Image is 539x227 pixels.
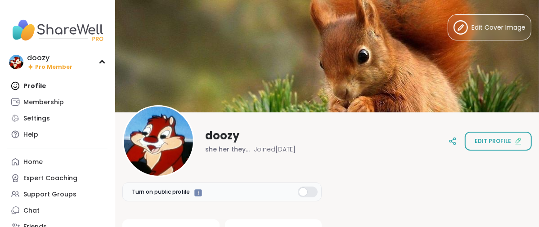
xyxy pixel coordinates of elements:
[132,188,190,196] span: Turn on public profile
[27,53,72,63] div: doozy
[7,14,108,46] img: ShareWell Nav Logo
[7,170,108,186] a: Expert Coaching
[23,98,64,107] div: Membership
[194,189,202,197] iframe: Spotlight
[205,129,239,143] span: doozy
[205,145,250,154] span: she her they them
[448,14,531,40] button: Edit Cover Image
[7,202,108,218] a: Chat
[472,23,526,32] span: Edit Cover Image
[7,94,108,110] a: Membership
[23,174,77,183] div: Expert Coaching
[254,145,296,154] span: Joined [DATE]
[23,158,43,167] div: Home
[9,55,23,69] img: doozy
[465,132,532,151] button: Edit profile
[124,107,193,176] img: doozy
[23,206,40,215] div: Chat
[23,130,38,139] div: Help
[7,126,108,142] a: Help
[7,154,108,170] a: Home
[35,63,72,71] span: Pro Member
[23,190,76,199] div: Support Groups
[7,186,108,202] a: Support Groups
[7,110,108,126] a: Settings
[475,137,511,145] span: Edit profile
[23,114,50,123] div: Settings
